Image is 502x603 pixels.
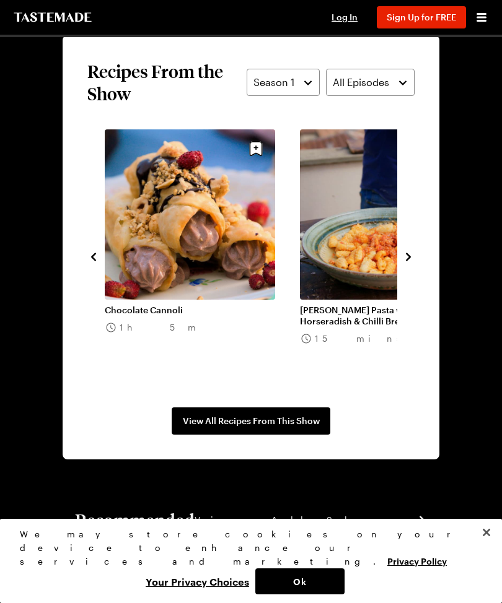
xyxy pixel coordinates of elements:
div: 4 / 7 [300,129,495,383]
a: More information about your privacy, opens in a new tab [387,555,447,566]
h2: Recommended [75,509,195,531]
button: navigate to previous item [87,248,100,263]
button: Open menu [473,9,490,25]
span: Sign Up for FREE [387,12,456,22]
button: All Episodes [326,69,415,96]
div: Privacy [20,527,472,594]
a: Chocolate Cannoli [105,305,275,316]
div: We may store cookies on your device to enhance our services and marketing. [20,527,472,568]
a: To Tastemade Home Page [12,12,93,22]
button: Save recipe [244,137,268,160]
button: Season 1 [247,69,320,96]
button: Log In [320,11,369,24]
span: All Episodes [333,75,389,90]
button: navigate to next item [402,248,415,263]
button: Sign Up for FREE [377,6,466,28]
a: View All Recipes From This Show [172,407,330,435]
span: View All Shows [195,513,413,527]
span: View All Recipes From This Show [183,415,320,427]
button: Close [473,519,500,546]
div: 3 / 7 [105,129,300,383]
h2: Recipes From the Show [87,60,247,105]
span: Log In [332,12,358,22]
a: View All Shows [195,513,427,527]
button: Ok [255,568,345,594]
span: Season 1 [253,75,294,90]
button: Your Privacy Choices [139,568,255,594]
a: [PERSON_NAME] Pasta with Crispy Horseradish & Chilli Breadcrumbs [300,305,470,327]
